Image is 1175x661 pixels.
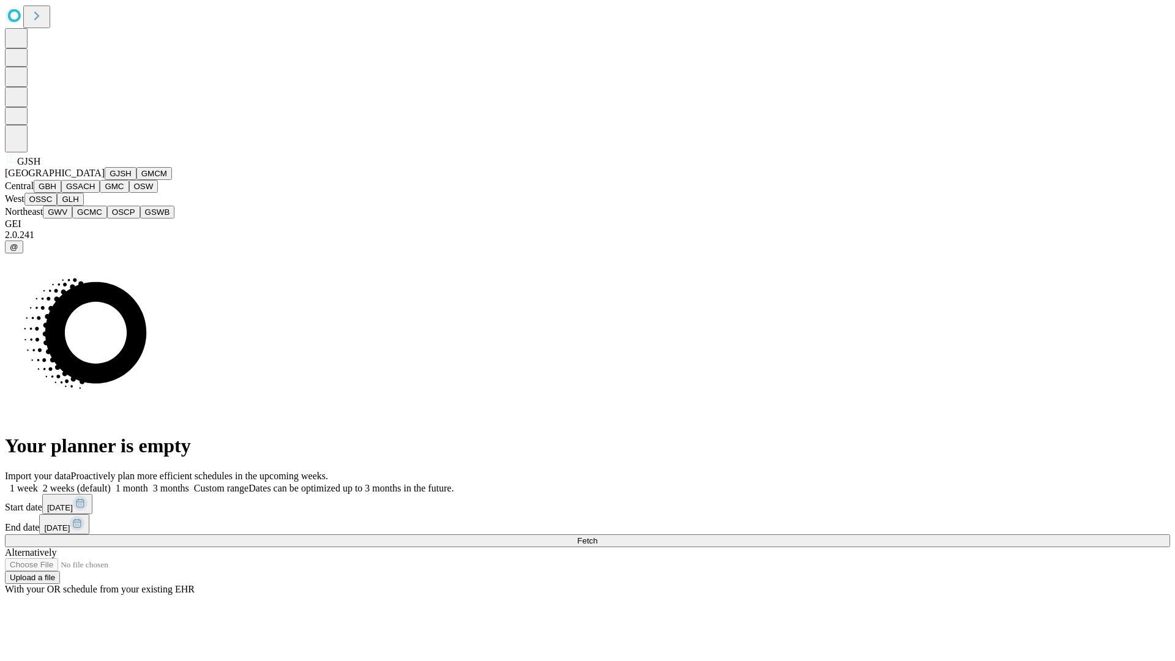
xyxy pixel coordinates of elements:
[136,167,172,180] button: GMCM
[61,180,100,193] button: GSACH
[5,168,105,178] span: [GEOGRAPHIC_DATA]
[39,514,89,534] button: [DATE]
[24,193,58,206] button: OSSC
[5,494,1170,514] div: Start date
[34,180,61,193] button: GBH
[105,167,136,180] button: GJSH
[153,483,189,493] span: 3 months
[10,483,38,493] span: 1 week
[10,242,18,252] span: @
[72,206,107,218] button: GCMC
[5,534,1170,547] button: Fetch
[140,206,175,218] button: GSWB
[5,514,1170,534] div: End date
[44,523,70,532] span: [DATE]
[57,193,83,206] button: GLH
[194,483,248,493] span: Custom range
[5,206,43,217] span: Northeast
[5,241,23,253] button: @
[116,483,148,493] span: 1 month
[5,471,71,481] span: Import your data
[5,218,1170,230] div: GEI
[5,230,1170,241] div: 2.0.241
[5,584,195,594] span: With your OR schedule from your existing EHR
[5,193,24,204] span: West
[248,483,453,493] span: Dates can be optimized up to 3 months in the future.
[42,494,92,514] button: [DATE]
[100,180,129,193] button: GMC
[5,181,34,191] span: Central
[5,571,60,584] button: Upload a file
[17,156,40,166] span: GJSH
[5,435,1170,457] h1: Your planner is empty
[129,180,159,193] button: OSW
[5,547,56,558] span: Alternatively
[71,471,328,481] span: Proactively plan more efficient schedules in the upcoming weeks.
[43,483,111,493] span: 2 weeks (default)
[47,503,73,512] span: [DATE]
[577,536,597,545] span: Fetch
[43,206,72,218] button: GWV
[107,206,140,218] button: OSCP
